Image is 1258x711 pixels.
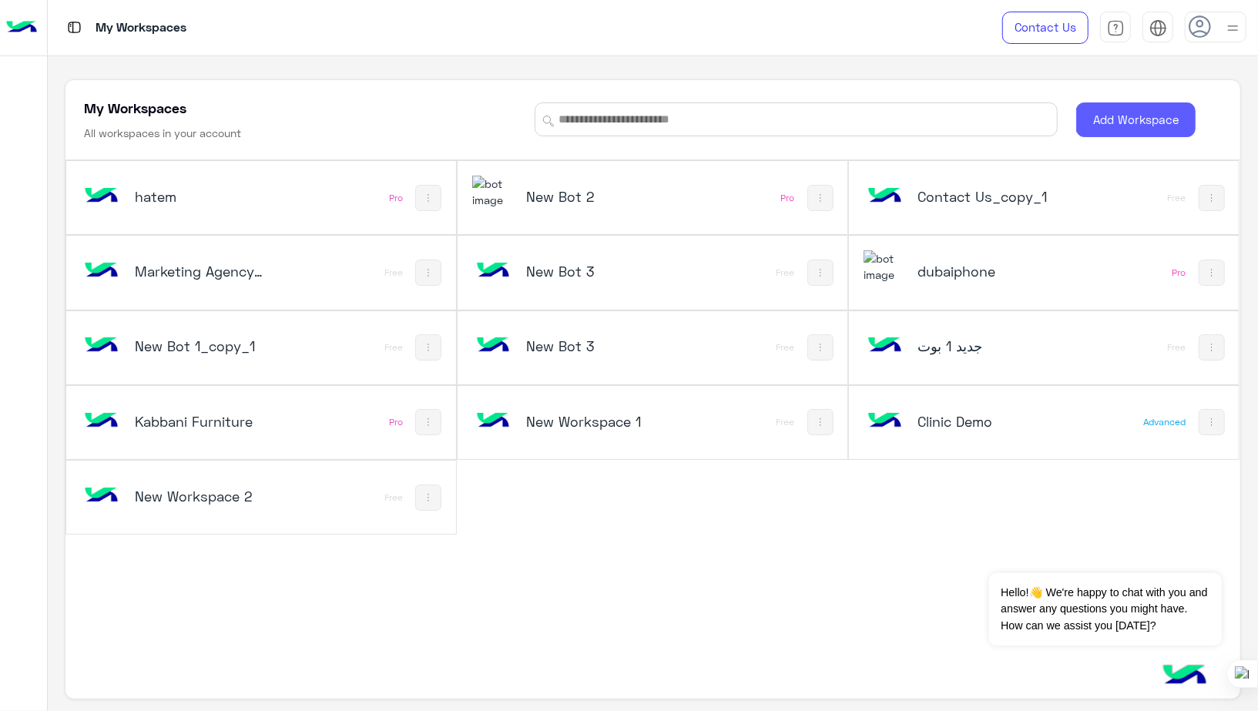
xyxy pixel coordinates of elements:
button: Add Workspace [1076,102,1196,137]
div: Free [777,267,795,279]
p: My Workspaces [96,18,186,39]
div: Free [1168,341,1186,354]
img: bot image [472,250,514,292]
h5: بوت‎ جديد 1 [918,337,1048,355]
div: Free [384,491,403,504]
div: Pro [389,416,403,428]
h5: Marketing Agency_copy_1 [135,262,265,280]
img: bot image [864,325,905,367]
h5: dubaiphone [918,262,1048,280]
h5: New Bot 2 [526,187,656,206]
img: bot image [864,401,905,442]
div: Advanced [1144,416,1186,428]
div: Free [384,267,403,279]
img: bot image [81,250,122,292]
h5: New Bot 3 [526,337,656,355]
h5: hatem [135,187,265,206]
span: Hello!👋 We're happy to chat with you and answer any questions you might have. How can we assist y... [989,573,1221,646]
img: tab [1107,19,1125,37]
a: tab [1100,12,1131,44]
div: Free [384,341,403,354]
img: bot image [81,325,122,367]
img: 1403182699927242 [864,250,905,283]
div: Pro [389,192,403,204]
a: Contact Us [1002,12,1089,44]
h5: Clinic Demo [918,412,1048,431]
div: Free [777,416,795,428]
div: Free [1168,192,1186,204]
div: Pro [781,192,795,204]
img: bot image [81,176,122,217]
img: hulul-logo.png [1158,649,1212,703]
img: Logo [6,12,37,44]
img: tab [65,18,84,37]
h5: My Workspaces [84,99,186,117]
img: profile [1223,18,1243,38]
h6: All workspaces in your account [84,126,241,141]
h5: New Bot 3 [526,262,656,280]
img: tab [1149,19,1167,37]
img: bot image [472,325,514,367]
img: bot image [81,475,122,517]
h5: New Workspace 2 [135,487,265,505]
img: 324553810740815 [472,176,514,209]
img: bot image [864,176,905,217]
h5: Contact Us_copy_1 [918,187,1048,206]
div: Pro [1172,267,1186,279]
h5: New Bot 1_copy_1 [135,337,265,355]
div: Free [777,341,795,354]
h5: New Workspace 1 [526,412,656,431]
img: bot image [472,401,514,442]
h5: Kabbani Furniture [135,412,265,431]
img: bot image [81,401,122,442]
